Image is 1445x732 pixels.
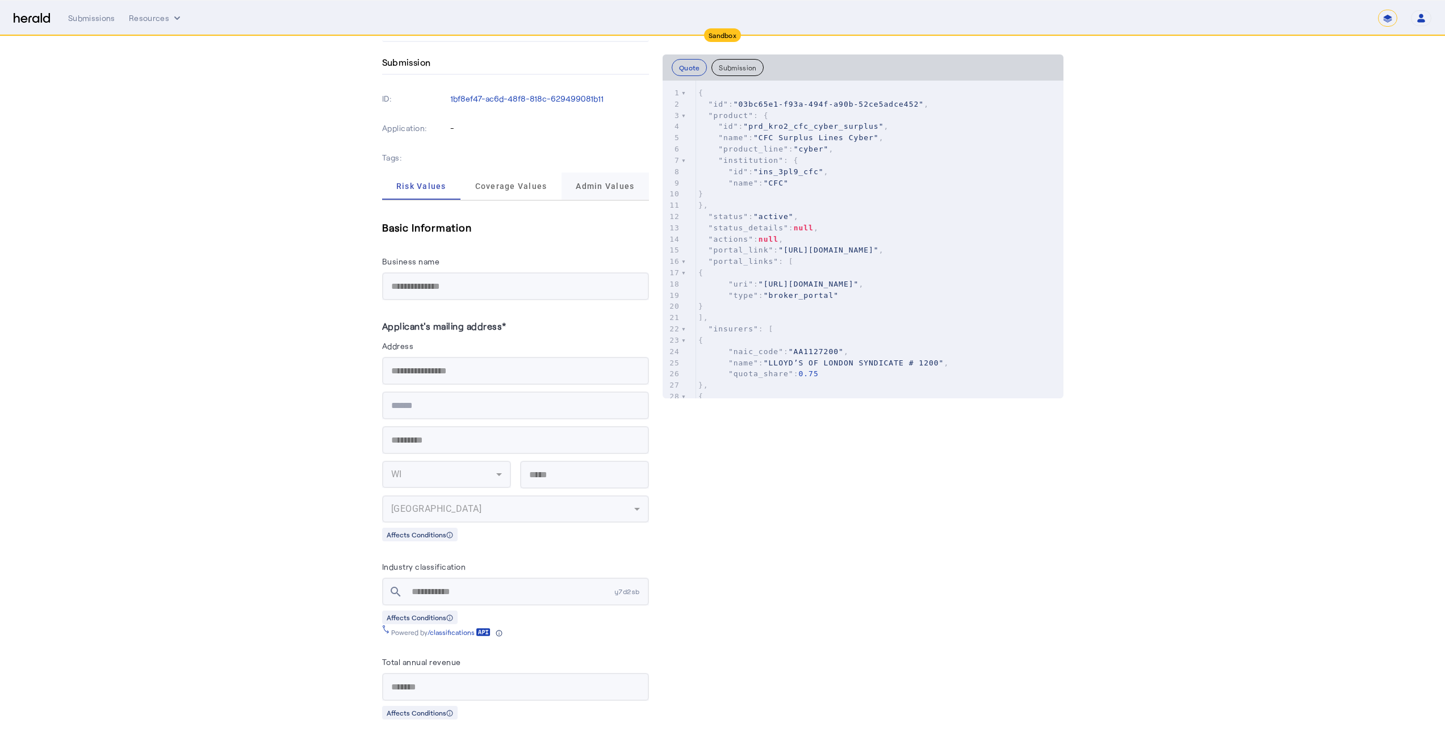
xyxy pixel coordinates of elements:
[698,369,819,378] span: :
[663,245,681,256] div: 15
[753,167,824,176] span: "ins_3pl9_cfc"
[698,291,839,300] span: :
[663,279,681,290] div: 18
[450,93,649,104] p: 1bf8ef47-ac6d-48f8-818c-629499081b11
[789,347,844,356] span: "AA1127200"
[728,167,748,176] span: "id"
[663,323,681,335] div: 22
[68,12,115,24] div: Submissions
[672,59,707,76] button: Quote
[663,380,681,391] div: 27
[663,312,681,323] div: 21
[709,257,779,266] span: "portal_links"
[698,381,709,389] span: },
[396,182,446,190] span: Risk Values
[663,87,681,99] div: 1
[382,321,506,331] label: Applicant's mailing address*
[698,201,709,209] span: },
[728,359,759,367] span: "name"
[728,347,784,356] span: "naic_code"
[698,313,709,322] span: ],
[698,235,784,243] span: : ,
[798,369,818,378] span: 0.75
[734,100,924,108] span: "03bc65e1-f93a-494f-a90b-52ce5adce452"
[663,301,681,312] div: 20
[663,335,681,346] div: 23
[698,336,703,344] span: {
[698,280,864,288] span: : ,
[663,256,681,267] div: 16
[698,133,884,142] span: : ,
[428,628,491,637] a: /classifications
[698,212,799,221] span: : ,
[475,182,547,190] span: Coverage Values
[698,246,884,254] span: : ,
[129,12,183,24] button: Resources dropdown menu
[663,211,681,222] div: 12
[663,178,681,189] div: 9
[711,59,764,76] button: Submission
[718,133,748,142] span: "name"
[698,325,774,333] span: : [
[709,100,728,108] span: "id"
[382,706,458,720] div: Affects Conditions
[663,81,1063,398] herald-code-block: quote
[382,611,458,624] div: Affects Conditions
[663,144,681,155] div: 6
[14,13,50,24] img: Herald Logo
[709,246,774,254] span: "portal_link"
[663,110,681,121] div: 3
[614,587,649,596] span: y7d2sb
[764,291,839,300] span: "broker_portal"
[698,111,769,120] span: : {
[698,190,703,198] span: }
[698,145,834,153] span: : ,
[382,120,449,136] p: Application:
[753,133,879,142] span: "CFC Surplus Lines Cyber"
[382,56,431,69] h4: Submission
[698,167,829,176] span: : ,
[663,267,681,279] div: 17
[698,268,703,277] span: {
[382,585,409,599] mat-icon: search
[391,628,502,637] div: Powered by
[450,123,649,134] p: -
[698,156,799,165] span: : {
[576,182,634,190] span: Admin Values
[698,100,929,108] span: : ,
[728,280,753,288] span: "uri"
[663,290,681,301] div: 19
[698,179,789,187] span: :
[663,346,681,357] div: 24
[382,150,449,166] p: Tags:
[718,156,784,165] span: "institution"
[663,188,681,200] div: 10
[382,562,466,571] label: Industry classification
[709,212,749,221] span: "status"
[663,234,681,245] div: 14
[764,359,944,367] span: "LLOYD’S OF LONDON SYNDICATE # 1200"
[382,341,414,351] label: Address
[382,256,440,266] label: Business name
[663,166,681,178] div: 8
[382,219,649,236] h5: Basic Information
[698,302,703,310] span: }
[753,212,794,221] span: "active"
[718,122,738,131] span: "id"
[709,111,753,120] span: "product"
[709,235,753,243] span: "actions"
[709,224,789,232] span: "status_details"
[382,91,449,107] p: ID:
[709,325,759,333] span: "insurers"
[382,528,458,541] div: Affects Conditions
[698,224,819,232] span: : ,
[663,222,681,234] div: 13
[743,122,883,131] span: "prd_kro2_cfc_cyber_surplus"
[663,368,681,380] div: 26
[698,347,849,356] span: : ,
[759,280,859,288] span: "[URL][DOMAIN_NAME]"
[698,122,889,131] span: : ,
[728,179,759,187] span: "name"
[794,224,814,232] span: null
[663,121,681,132] div: 4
